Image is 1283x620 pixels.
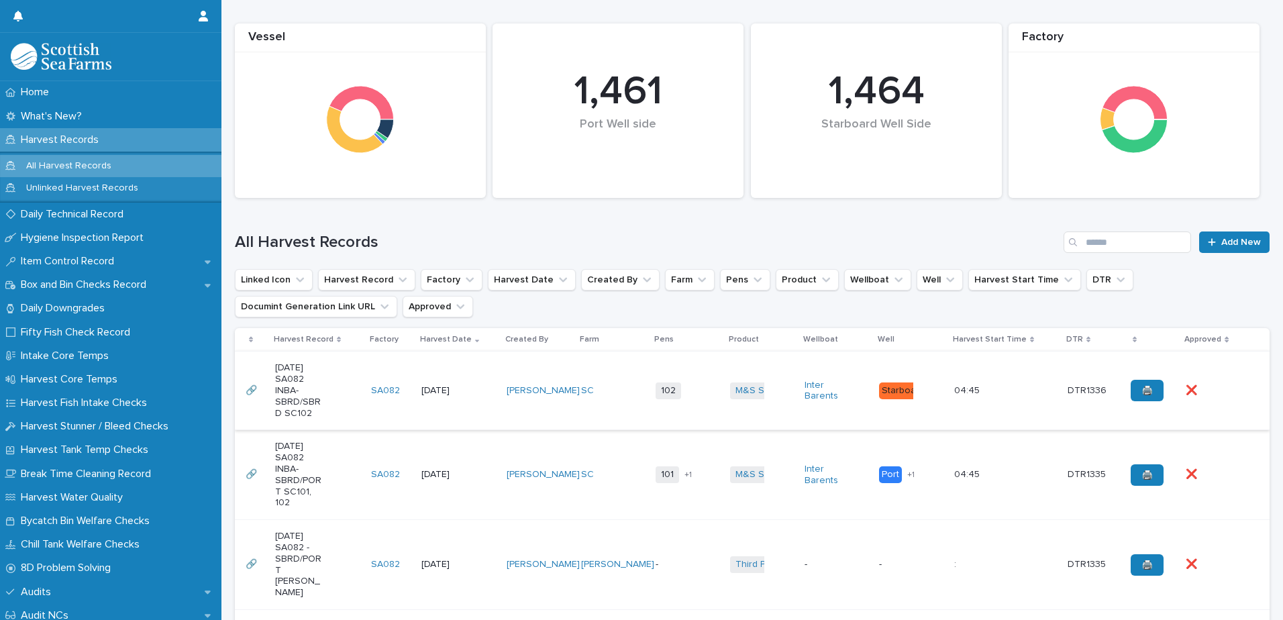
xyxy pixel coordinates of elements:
p: Harvest Record [274,332,333,347]
p: Harvest Stunner / Bleed Checks [15,420,179,433]
div: 1,461 [515,68,721,116]
p: DTR1335 [1068,556,1109,570]
p: 🔗 [246,382,260,397]
p: [DATE] [421,559,469,570]
span: + 1 [907,471,915,479]
span: 🖨️ [1141,560,1153,570]
button: DTR [1086,269,1133,291]
img: mMrefqRFQpe26GRNOUkG [11,43,111,70]
a: [PERSON_NAME] [507,385,580,397]
p: ❌ [1186,556,1200,570]
a: [PERSON_NAME] [507,559,580,570]
span: + 1 [684,471,692,479]
a: [PERSON_NAME] [581,559,654,570]
span: 🖨️ [1141,470,1153,480]
p: 04:45 [954,466,982,480]
div: Port [879,466,902,483]
p: Intake Core Temps [15,350,119,362]
tr: 🔗🔗 [DATE] SA082 INBA-SBRD/PORT SC101, 102SA082 [DATE][PERSON_NAME] SC 101+1M&S Select Inter Baren... [235,430,1270,520]
p: ❌ [1186,466,1200,480]
p: Item Control Record [15,255,125,268]
div: Port Well side [515,117,721,160]
p: Break Time Cleaning Record [15,468,162,480]
p: - [656,559,703,570]
p: Harvest Tank Temp Checks [15,444,159,456]
a: 🖨️ [1131,554,1164,576]
button: Harvest Date [488,269,576,291]
a: SA082 [371,385,400,397]
a: SA082 [371,469,400,480]
a: [PERSON_NAME] [507,469,580,480]
button: Documint Generation Link URL [235,296,397,317]
p: Harvest Records [15,134,109,146]
p: 04:45 [954,382,982,397]
p: Well [878,332,894,347]
p: DTR [1066,332,1083,347]
p: Factory [370,332,399,347]
div: Starboard [879,382,927,399]
a: M&S Select [735,385,786,397]
p: [DATE] SA082 INBA-SBRD/PORT SC101, 102 [275,441,323,509]
button: Approved [403,296,473,317]
button: Wellboat [844,269,911,291]
p: Approved [1184,332,1221,347]
a: SC [581,385,594,397]
a: SA082 [371,559,400,570]
p: Harvest Date [420,332,472,347]
button: Product [776,269,839,291]
p: Daily Downgrades [15,302,115,315]
p: Audits [15,586,62,599]
a: 🖨️ [1131,380,1164,401]
a: 🖨️ [1131,464,1164,486]
div: Factory [1009,30,1260,52]
p: Box and Bin Checks Record [15,278,157,291]
p: Chill Tank Welfare Checks [15,538,150,551]
button: Harvest Record [318,269,415,291]
a: Inter Barents [805,464,852,486]
p: All Harvest Records [15,160,122,172]
p: - [805,559,852,570]
tr: 🔗🔗 [DATE] SA082 -SBRD/PORT [PERSON_NAME]SA082 [DATE][PERSON_NAME] [PERSON_NAME] -Third Party Salm... [235,520,1270,610]
a: M&S Select [735,469,786,480]
button: Created By [581,269,660,291]
p: - [879,559,927,570]
p: DTR1335 [1068,466,1109,480]
input: Search [1064,231,1191,253]
p: Unlinked Harvest Records [15,183,149,194]
div: Vessel [235,30,486,52]
tr: 🔗🔗 [DATE] SA082 INBA-SBRD/SBRD SC102SA082 [DATE][PERSON_NAME] SC 102M&S Select Inter Barents Star... [235,352,1270,430]
a: SC [581,469,594,480]
span: 🖨️ [1141,386,1153,395]
button: Factory [421,269,482,291]
p: Hygiene Inspection Report [15,231,154,244]
p: Harvest Fish Intake Checks [15,397,158,409]
button: Pens [720,269,770,291]
p: DTR1336 [1068,382,1109,397]
p: [DATE] SA082 -SBRD/PORT [PERSON_NAME] [275,531,323,599]
a: Inter Barents [805,380,852,403]
p: Bycatch Bin Welfare Checks [15,515,160,527]
p: Created By [505,332,548,347]
p: 8D Problem Solving [15,562,121,574]
button: Farm [665,269,715,291]
span: 102 [656,382,681,399]
button: Well [917,269,963,291]
p: What's New? [15,110,93,123]
a: Third Party Salmon [735,559,817,570]
p: [DATE] [421,385,469,397]
p: Daily Technical Record [15,208,134,221]
p: Farm [580,332,599,347]
div: Starboard Well Side [774,117,979,160]
div: 1,464 [774,68,979,116]
p: Product [729,332,759,347]
span: Add New [1221,238,1261,247]
p: ❌ [1186,382,1200,397]
h1: All Harvest Records [235,233,1058,252]
a: Add New [1199,231,1270,253]
p: Home [15,86,60,99]
p: : [954,556,959,570]
p: Harvest Water Quality [15,491,134,504]
p: Pens [654,332,674,347]
p: Harvest Core Temps [15,373,128,386]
